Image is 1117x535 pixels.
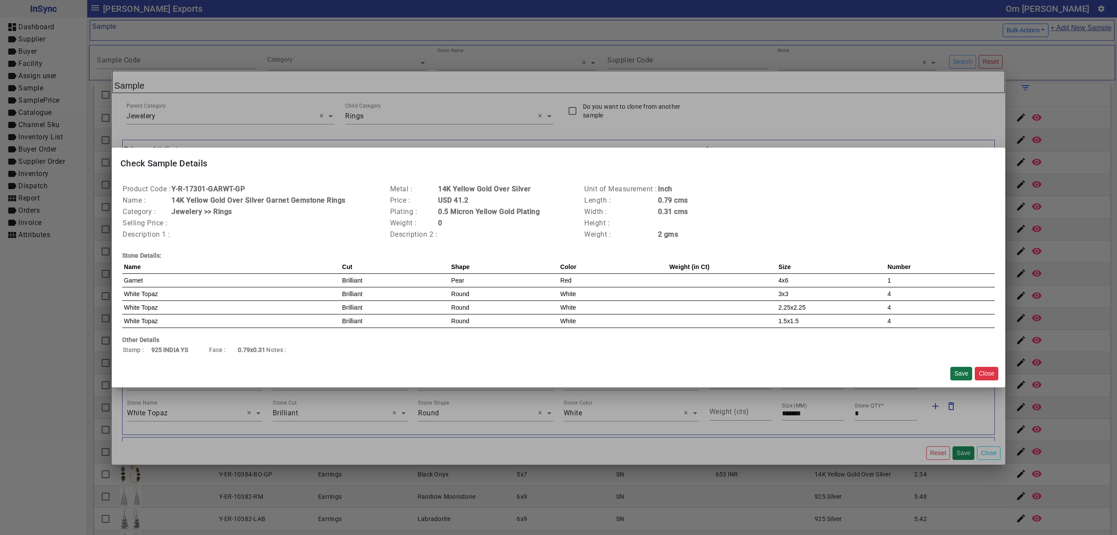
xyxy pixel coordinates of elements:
[340,314,449,328] td: Brilliant
[558,314,668,328] td: White
[449,301,558,314] td: Round
[975,367,998,380] button: Close
[171,207,232,216] b: Jewelery >> Rings
[777,287,886,301] td: 3x3
[122,195,171,206] td: Name :
[122,229,171,240] td: Description 1 :
[449,314,558,328] td: Round
[390,206,438,217] td: Plating :
[777,301,886,314] td: 2.25x2.25
[112,148,1005,179] mat-card-title: Check Sample Details
[171,185,245,193] b: Y-R-17301-GARWT-GP
[886,314,995,328] td: 4
[122,301,340,314] td: White Topaz
[658,207,688,216] b: 0.31 cms
[449,274,558,287] td: Pear
[122,345,151,355] td: Stamp :
[658,196,688,204] b: 0.79 cms
[558,274,668,287] td: Red
[266,345,295,355] td: Notes :
[886,260,995,274] th: Number
[950,367,972,380] button: Save
[151,346,188,353] b: 925 INDIA YS
[558,260,668,274] th: Color
[558,301,668,314] td: White
[886,287,995,301] td: 4
[584,183,658,195] td: Unit of Measurement :
[340,301,449,314] td: Brilliant
[584,206,658,217] td: Width :
[122,274,340,287] td: Garnet
[438,207,540,216] b: 0.5 Micron Yellow Gold Plating
[340,287,449,301] td: Brilliant
[122,252,161,259] b: Stone Details:
[777,274,886,287] td: 4x6
[122,260,340,274] th: Name
[449,260,558,274] th: Shape
[122,314,340,328] td: White Topaz
[438,196,468,204] b: USD 41.2
[584,195,658,206] td: Length :
[390,195,438,206] td: Price :
[238,346,266,353] b: 0.79x0.31
[122,287,340,301] td: White Topaz
[122,336,159,343] b: Other Details
[777,314,886,328] td: 1.5x1.5
[438,219,442,227] b: 0
[658,230,678,238] b: 2 gms
[390,183,438,195] td: Metal :
[390,217,438,229] td: Weight :
[658,185,672,193] b: Inch
[584,217,658,229] td: Height :
[438,185,531,193] b: 14K Yellow Gold Over Silver
[449,287,558,301] td: Round
[668,260,777,274] th: Weight (in Ct)
[122,206,171,217] td: Category :
[340,274,449,287] td: Brilliant
[584,229,658,240] td: Weight :
[777,260,886,274] th: Size
[340,260,449,274] th: Cut
[558,287,668,301] td: White
[209,345,237,355] td: Face :
[122,217,171,229] td: Selling Price :
[886,301,995,314] td: 4
[171,196,346,204] b: 14K Yellow Gold Over Silver Garnet Gemstone Rings
[390,229,438,240] td: Description 2 :
[886,274,995,287] td: 1
[122,183,171,195] td: Product Code :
